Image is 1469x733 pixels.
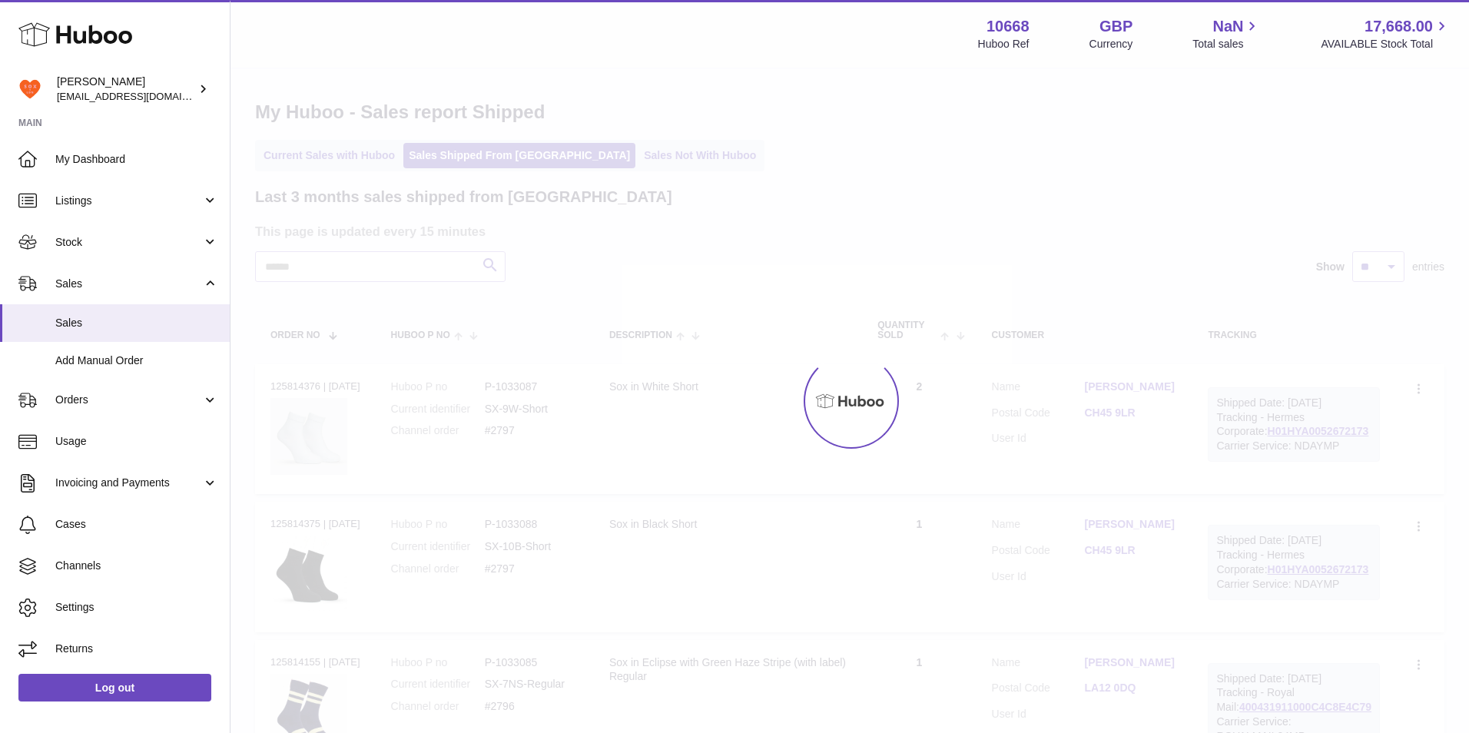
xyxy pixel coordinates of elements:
[1192,16,1261,51] a: NaN Total sales
[1321,37,1451,51] span: AVAILABLE Stock Total
[987,16,1030,37] strong: 10668
[1321,16,1451,51] a: 17,668.00 AVAILABLE Stock Total
[55,517,218,532] span: Cases
[1365,16,1433,37] span: 17,668.00
[55,277,202,291] span: Sales
[55,559,218,573] span: Channels
[55,476,202,490] span: Invoicing and Payments
[55,194,202,208] span: Listings
[55,434,218,449] span: Usage
[1099,16,1132,37] strong: GBP
[57,75,195,104] div: [PERSON_NAME]
[55,316,218,330] span: Sales
[1212,16,1243,37] span: NaN
[55,393,202,407] span: Orders
[55,642,218,656] span: Returns
[18,78,41,101] img: internalAdmin-10668@internal.huboo.com
[55,235,202,250] span: Stock
[1089,37,1133,51] div: Currency
[1192,37,1261,51] span: Total sales
[978,37,1030,51] div: Huboo Ref
[55,152,218,167] span: My Dashboard
[18,674,211,701] a: Log out
[57,90,226,102] span: [EMAIL_ADDRESS][DOMAIN_NAME]
[55,353,218,368] span: Add Manual Order
[55,600,218,615] span: Settings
